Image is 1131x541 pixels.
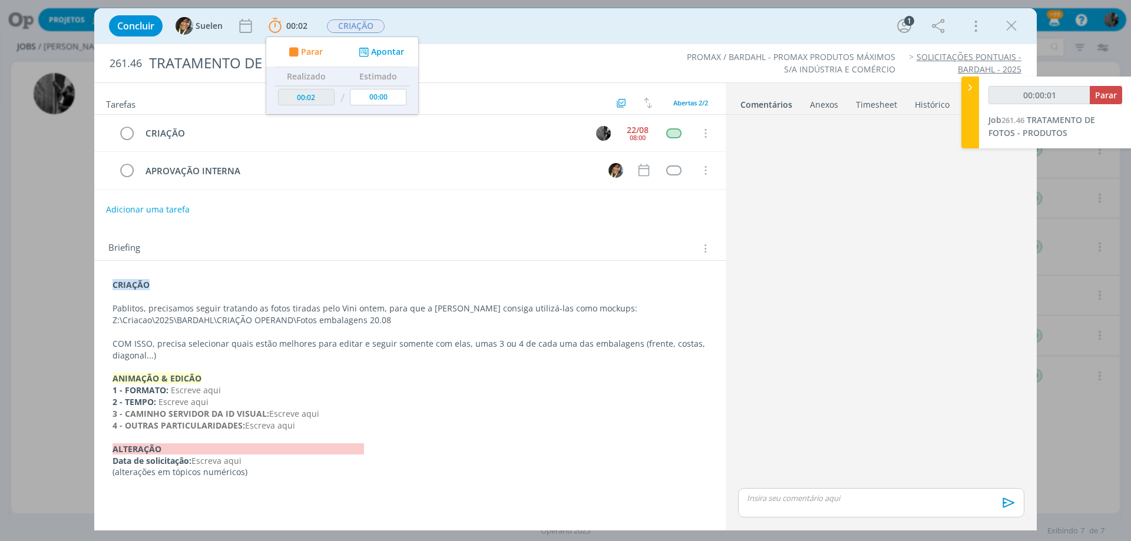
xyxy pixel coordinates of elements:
strong: CRIAÇÃO [113,279,150,290]
div: APROVAÇÃO INTERNA [140,164,597,178]
span: Tarefas [106,96,135,110]
span: Parar [1095,89,1117,101]
span: 00:02 [286,20,307,31]
span: CRIAÇÃO [327,19,385,33]
span: Escreva aqui [191,455,242,466]
th: Realizado [275,67,338,86]
button: S [607,161,624,179]
div: 08:00 [630,134,646,141]
span: TRATAMENTO DE FOTOS - PRODUTOS [988,114,1095,138]
span: Suelen [196,22,223,30]
img: S [609,163,623,178]
strong: 3 - CAMINHO SERVIDOR DA ID VISUAL: [113,408,269,419]
span: Escreva aqui [245,420,295,431]
a: PROMAX / BARDAHL - PROMAX PRODUTOS MÁXIMOS S/A INDÚSTRIA E COMÉRCIO [687,51,895,74]
strong: 2 - TEMPO: [113,396,156,407]
img: S [176,17,193,35]
span: Escreve aqui [158,396,209,407]
a: Comentários [740,94,793,111]
button: Apontar [356,46,405,58]
td: / [338,86,348,110]
div: 22/08 [627,126,649,134]
span: Concluir [117,21,154,31]
a: Job261.46TRATAMENTO DE FOTOS - PRODUTOS [988,114,1095,138]
th: Estimado [347,67,409,86]
strong: ALTERAÇÃO [113,443,364,454]
a: Histórico [914,94,950,111]
strong: 4 - OUTRAS PARTICULARIDADES: [113,420,245,431]
button: P [594,124,612,142]
button: Parar [1090,86,1122,104]
img: P [596,126,611,141]
p: COM ISSO, precisa selecionar quais estão melhores para editar e seguir somente com elas, umas 3 o... [113,338,707,361]
img: arrow-down-up.svg [644,98,652,108]
div: 1 [904,16,914,26]
span: Escreve aqui [171,384,221,396]
span: Abertas 2/2 [673,98,708,107]
button: SSuelen [176,17,223,35]
p: (alterações em tópicos numéricos) [113,466,707,478]
strong: ANIMAÇÃO & EDICÃO [113,373,201,384]
div: TRATAMENTO DE FOTOS - PRODUTOS [144,49,637,78]
span: 261.46 [1001,115,1024,125]
strong: Data de solicitação: [113,455,191,466]
div: CRIAÇÃO [140,126,585,141]
button: Adicionar uma tarefa [105,199,190,220]
span: 261.46 [110,57,142,70]
button: 00:02 [266,16,310,35]
span: Escreve aqui [269,408,319,419]
div: dialog [94,8,1037,530]
button: CRIAÇÃO [326,19,385,34]
button: Concluir [109,15,163,36]
span: Parar [301,48,323,56]
p: Pablitos, precisamos seguir tratando as fotos tiradas pelo Vini ontem, para que a [PERSON_NAME] c... [113,303,707,326]
a: SOLICITAÇÕES PONTUAIS - BARDAHL - 2025 [917,51,1021,74]
ul: 00:02 [266,36,419,115]
a: Timesheet [855,94,898,111]
button: 1 [895,16,914,35]
button: Parar [285,46,323,58]
span: Briefing [108,241,140,256]
strong: 1 - FORMATO: [113,384,168,396]
div: Anexos [810,99,838,111]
